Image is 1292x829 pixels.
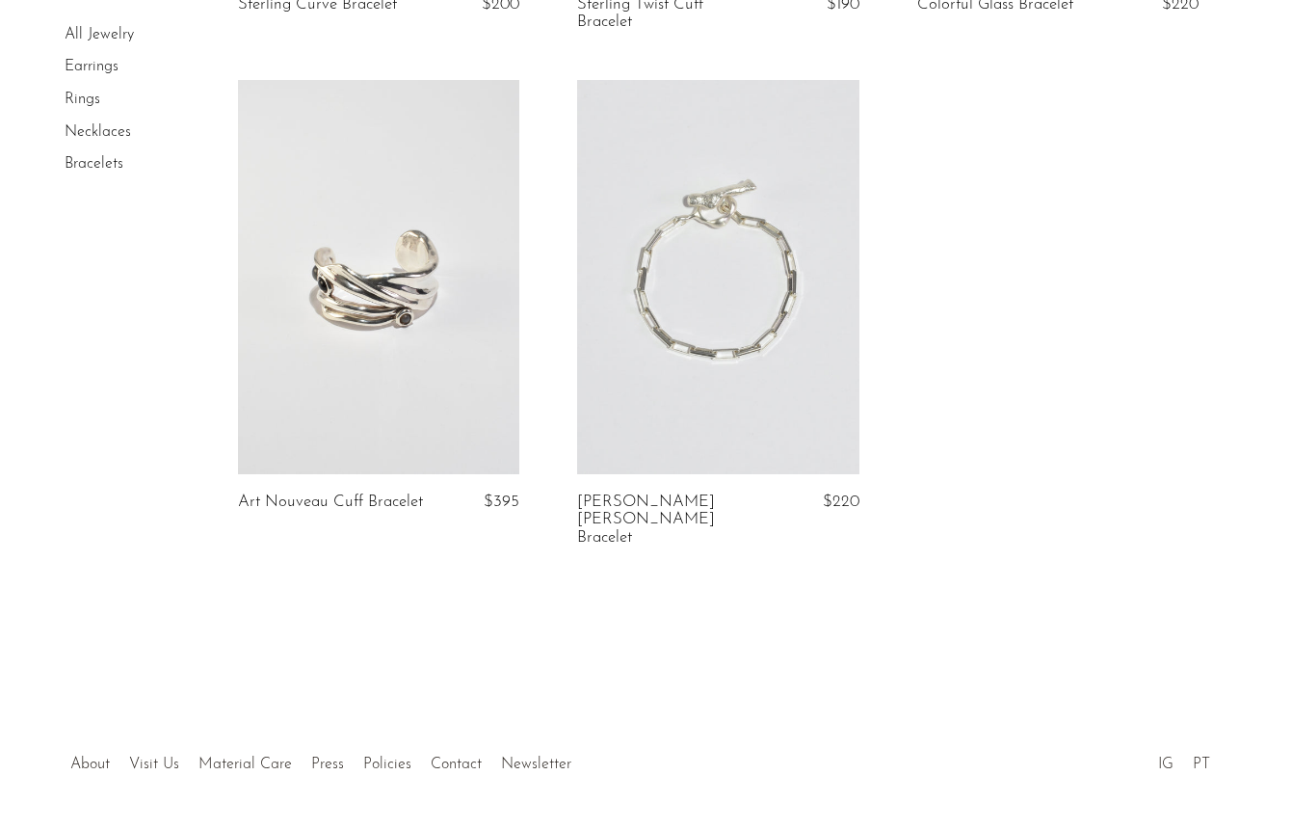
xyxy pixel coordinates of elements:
a: IG [1158,757,1173,772]
ul: Social Medias [1148,741,1220,778]
a: Visit Us [129,757,179,772]
a: [PERSON_NAME] [PERSON_NAME] Bracelet [577,494,763,547]
a: Necklaces [65,124,131,140]
a: PT [1193,757,1210,772]
ul: Quick links [61,741,581,778]
span: $220 [823,494,859,510]
a: Earrings [65,60,119,75]
a: Art Nouveau Cuff Bracelet [238,494,423,511]
a: Policies [363,757,411,772]
a: Rings [65,92,100,107]
span: $395 [484,494,519,510]
a: Material Care [198,757,292,772]
a: All Jewelry [65,27,134,42]
a: Bracelets [65,156,123,172]
a: Contact [431,757,482,772]
a: Press [311,757,344,772]
a: About [70,757,110,772]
